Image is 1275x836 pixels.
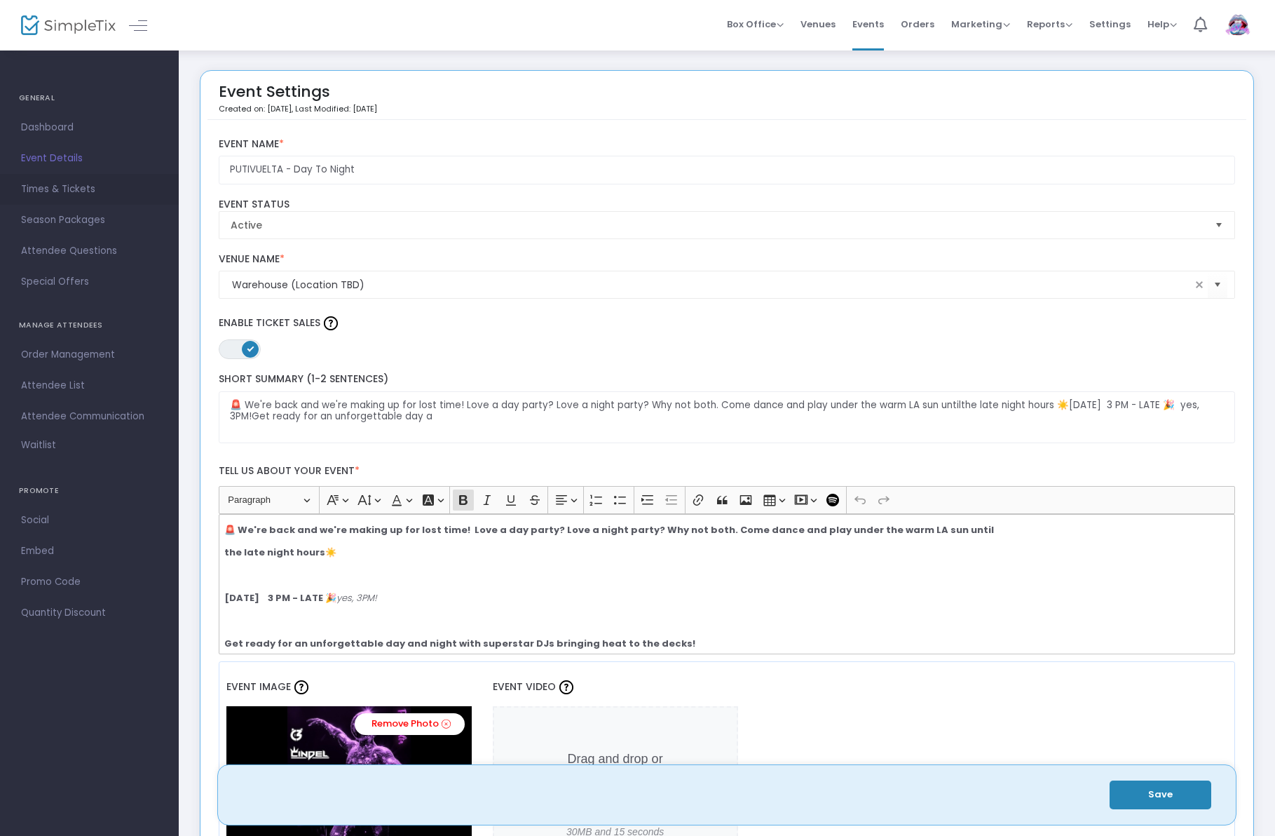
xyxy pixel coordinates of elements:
span: Box Office [727,18,784,31]
label: Venue Name [219,253,1236,266]
h4: MANAGE ATTENDEES [19,311,160,339]
span: Attendee Communication [21,407,158,426]
span: Order Management [21,346,158,364]
button: Select [1208,271,1227,299]
span: Event Video [493,680,556,694]
span: Marketing [951,18,1010,31]
div: Rich Text Editor, main [219,514,1236,654]
strong: 🚨 We're back and we're making up for lost time! Love a day party? Love a night party? Why not bot... [224,523,994,537]
span: Embed [21,542,158,560]
span: Quantity Discount [21,604,158,622]
p: ☀️ [224,546,1229,560]
input: Enter Event Name [219,156,1236,184]
label: Event Name [219,138,1236,151]
span: Event Details [21,149,158,168]
img: question-mark [559,680,573,694]
a: Remove Photo [355,713,465,735]
span: Short Summary (1-2 Sentences) [219,372,388,386]
span: Social [21,511,158,530]
span: Reports [1027,18,1072,31]
button: Paragraph [221,490,316,511]
img: question-mark [294,680,308,694]
p: Drag and drop or [557,750,674,788]
div: Event Settings [219,78,377,119]
button: Save [1110,781,1211,809]
label: Tell us about your event [212,457,1242,486]
label: Event Status [219,198,1236,211]
span: Orders [901,6,934,42]
span: Waitlist [21,438,56,452]
span: Venues [800,6,836,42]
p: Created on: [DATE] [219,103,377,115]
img: question-mark [324,316,338,330]
h4: GENERAL [19,84,160,112]
h4: PROMOTE [19,477,160,505]
label: Enable Ticket Sales [219,313,1236,334]
strong: [DATE] 3 PM - LATE 🎉 [224,591,336,605]
span: Event Image [226,680,291,694]
span: Dashboard [21,119,158,137]
span: Paragraph [228,492,301,508]
span: Help [1147,18,1177,31]
span: , Last Modified: [DATE] [292,103,377,114]
span: Active [231,218,1204,232]
strong: Get ready for an unforgettable day and night with superstar DJs bringing heat to the decks! [224,637,695,650]
span: Attendee Questions [21,242,158,260]
span: ON [247,345,254,352]
span: Promo Code [21,573,158,591]
span: clear [1191,276,1208,293]
span: Attendee List [21,377,158,395]
span: Times & Tickets [21,180,158,198]
strong: the late night hours [224,546,325,559]
span: Special Offers [21,273,158,291]
span: Season Packages [21,211,158,229]
span: Settings [1089,6,1131,42]
div: Editor toolbar [219,486,1236,514]
i: yes, 3PM! [336,591,377,605]
button: Select [1209,212,1229,238]
span: Events [852,6,884,42]
input: Select Venue [232,278,1192,292]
